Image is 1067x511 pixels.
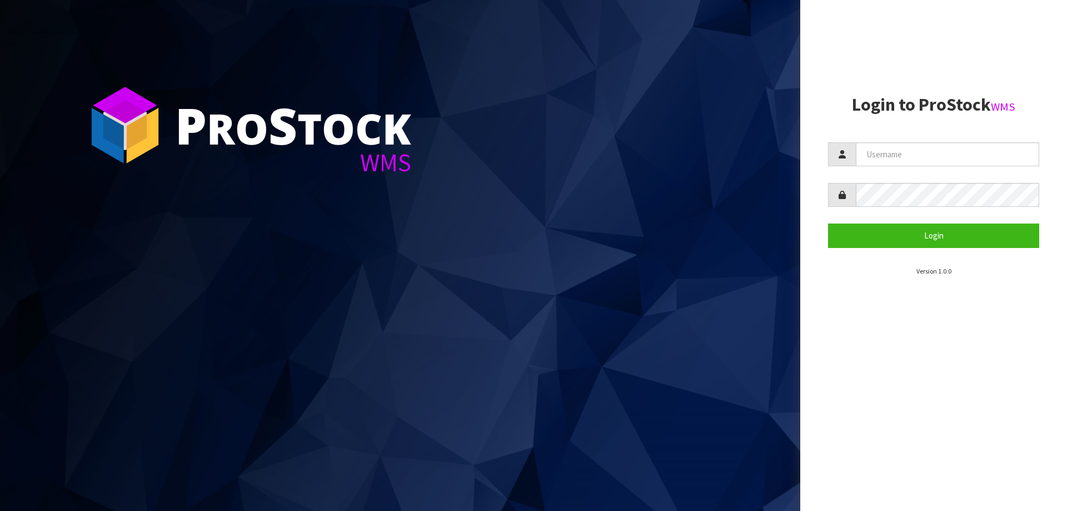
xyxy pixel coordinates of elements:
[828,95,1039,115] h2: Login to ProStock
[991,100,1015,114] small: WMS
[175,91,207,159] span: P
[175,100,411,150] div: ro tock
[268,91,297,159] span: S
[856,142,1039,166] input: Username
[175,150,411,175] div: WMS
[83,83,167,167] img: ProStock Cube
[916,267,951,275] small: Version 1.0.0
[828,224,1039,247] button: Login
